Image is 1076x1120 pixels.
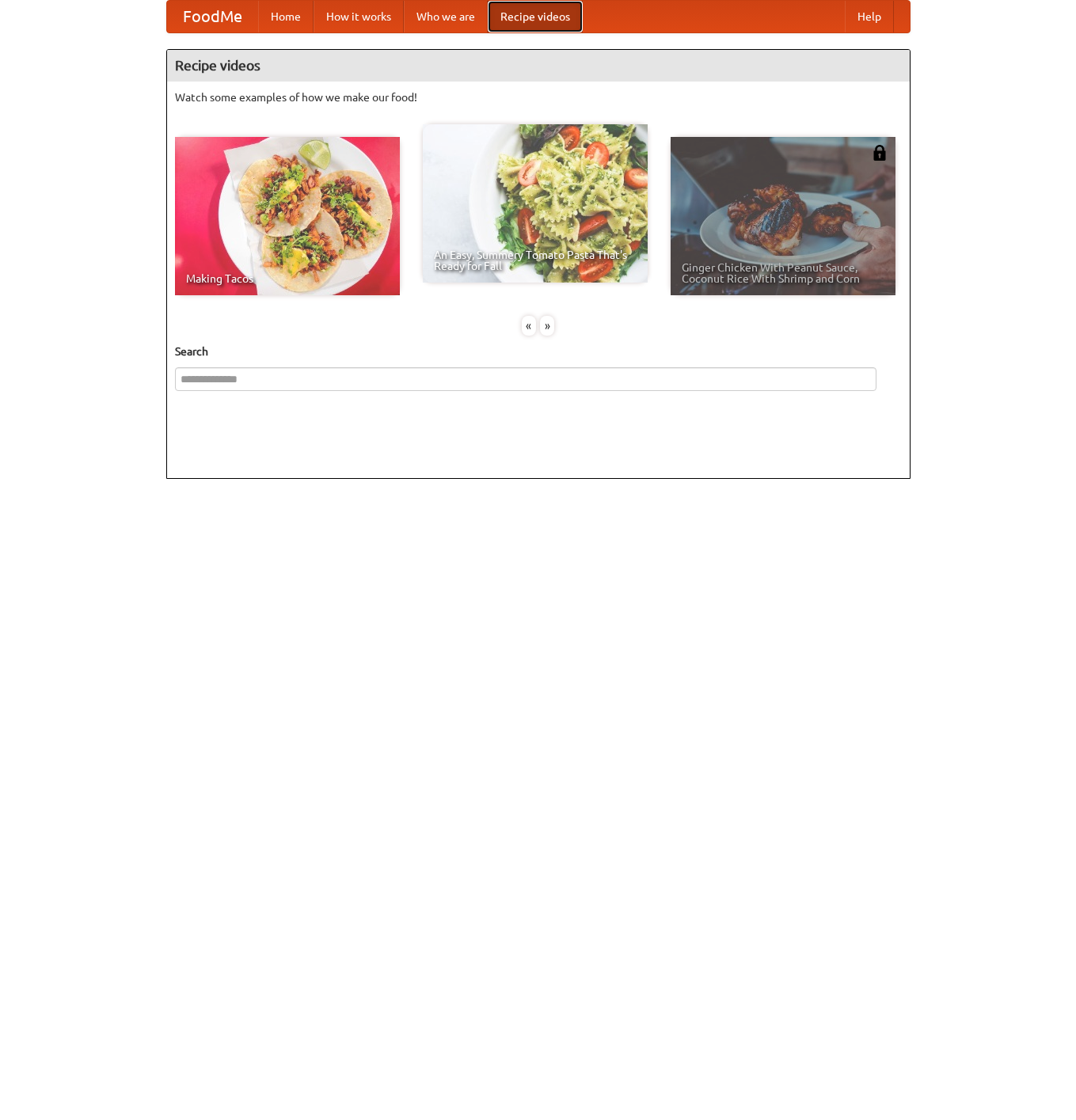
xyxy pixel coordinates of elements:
h5: Search [175,344,902,359]
a: Making Tacos [175,137,400,295]
img: 483408.png [872,145,888,161]
a: Who we are [404,1,488,32]
a: Recipe videos [488,1,583,32]
span: Making Tacos [186,273,389,284]
p: Watch some examples of how we make our food! [175,89,902,105]
a: An Easy, Summery Tomato Pasta That's Ready for Fall [423,124,648,283]
h4: Recipe videos [167,50,910,82]
div: » [540,316,554,336]
span: An Easy, Summery Tomato Pasta That's Ready for Fall [434,249,637,271]
a: FoodMe [167,1,258,32]
a: Home [258,1,314,32]
a: How it works [314,1,404,32]
div: « [522,316,536,336]
a: Help [845,1,894,32]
